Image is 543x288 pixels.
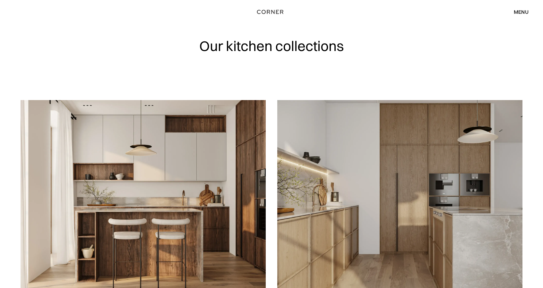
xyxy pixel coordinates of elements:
div: menu [514,9,529,14]
h1: Our kitchen collections [199,38,344,54]
div: menu [507,6,529,17]
a: home [250,8,293,16]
